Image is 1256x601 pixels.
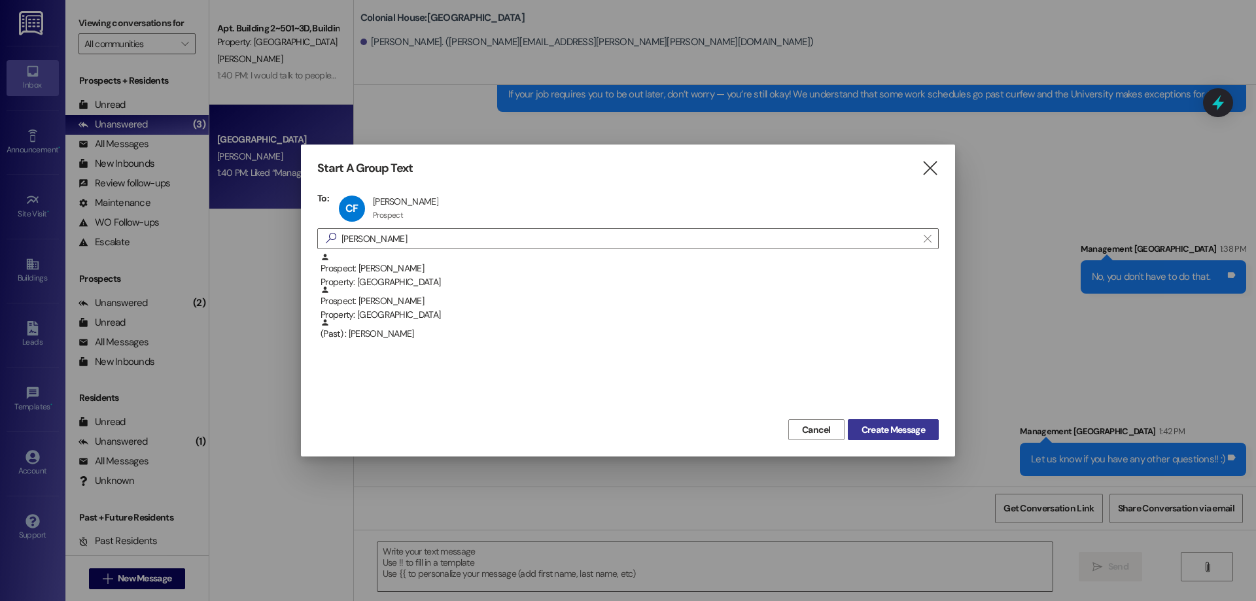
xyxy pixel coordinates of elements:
span: CF [345,201,358,215]
h3: To: [317,192,329,204]
button: Create Message [848,419,939,440]
i:  [921,162,939,175]
div: Prospect: [PERSON_NAME]Property: [GEOGRAPHIC_DATA] [317,252,939,285]
span: Create Message [862,423,925,437]
i:  [321,232,341,245]
button: Clear text [917,229,938,249]
div: (Past) : [PERSON_NAME] [321,318,939,341]
div: Prospect [373,210,403,220]
div: Property: [GEOGRAPHIC_DATA] [321,275,939,289]
div: Prospect: [PERSON_NAME] [321,252,939,290]
input: Search for any contact or apartment [341,230,917,248]
i:  [924,233,931,244]
button: Cancel [788,419,845,440]
div: Property: [GEOGRAPHIC_DATA] [321,308,939,322]
h3: Start A Group Text [317,161,413,176]
div: [PERSON_NAME] [373,196,438,207]
div: (Past) : [PERSON_NAME] [317,318,939,351]
div: Prospect: [PERSON_NAME] [321,285,939,322]
span: Cancel [802,423,831,437]
div: Prospect: [PERSON_NAME]Property: [GEOGRAPHIC_DATA] [317,285,939,318]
